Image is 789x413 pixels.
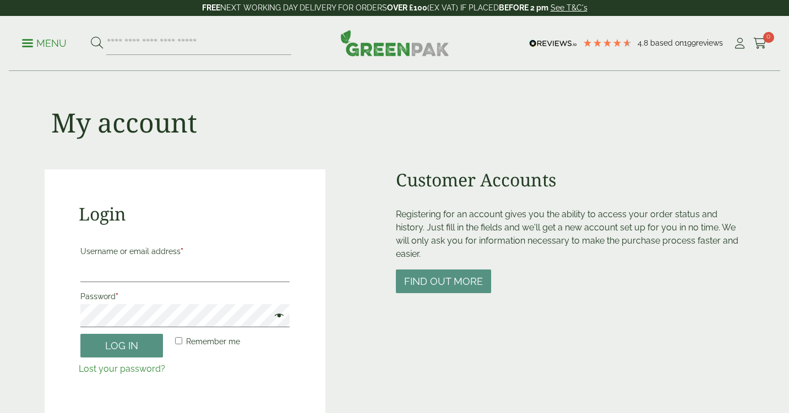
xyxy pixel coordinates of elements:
img: REVIEWS.io [529,40,577,47]
label: Username or email address [80,244,290,259]
input: Remember me [175,337,182,344]
a: Find out more [396,277,491,287]
a: Menu [22,37,67,48]
strong: BEFORE 2 pm [499,3,548,12]
h1: My account [51,107,197,139]
a: Lost your password? [79,364,165,374]
a: See T&C's [551,3,587,12]
strong: FREE [202,3,220,12]
p: Menu [22,37,67,50]
span: reviews [696,38,723,47]
strong: OVER £100 [387,3,427,12]
span: 0 [763,32,774,43]
label: Password [80,289,290,304]
button: Find out more [396,269,491,293]
h2: Customer Accounts [396,169,744,190]
span: Remember me [186,337,240,346]
p: Registering for an account gives you the ability to access your order status and history. Just fi... [396,208,744,261]
span: Based on [650,38,684,47]
img: GreenPak Supplies [340,30,449,56]
span: 4.8 [638,38,650,47]
span: 199 [684,38,696,47]
div: 4.79 Stars [583,38,632,48]
i: My Account [733,38,747,49]
h2: Login [79,203,292,224]
i: Cart [753,38,767,49]
button: Log in [80,334,163,357]
a: 0 [753,35,767,52]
